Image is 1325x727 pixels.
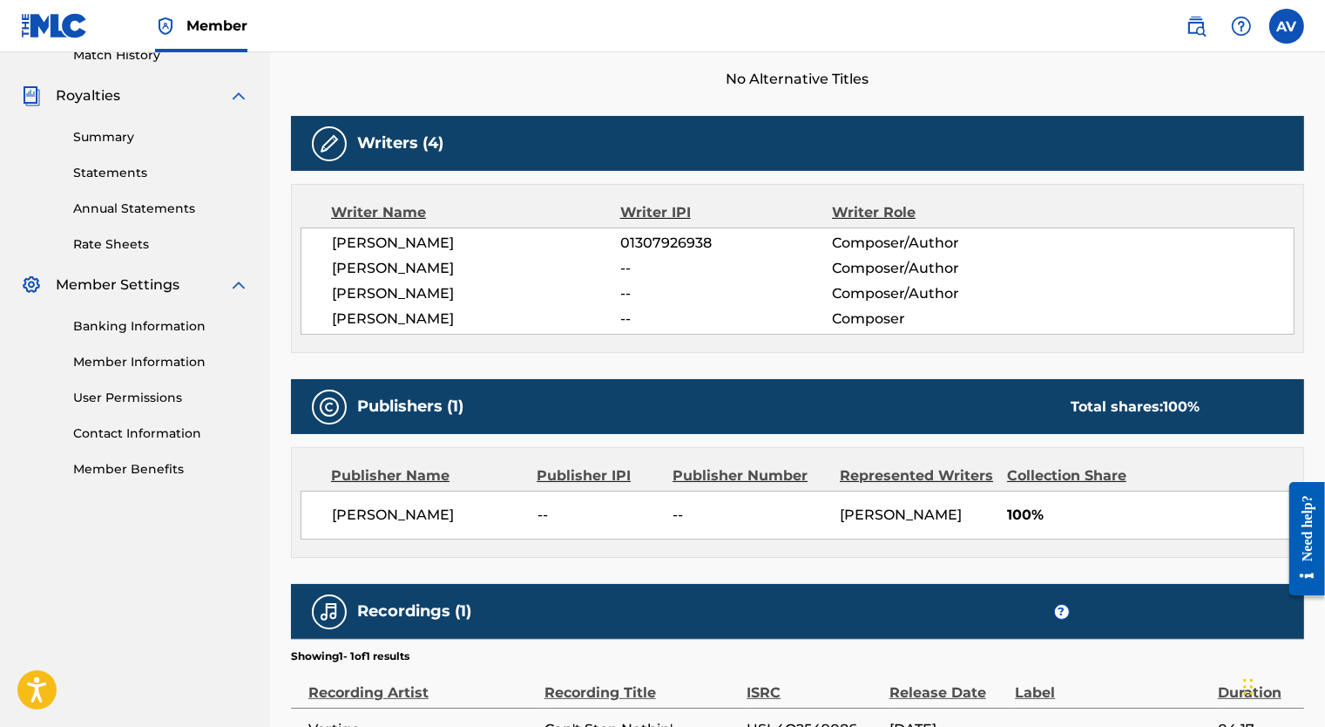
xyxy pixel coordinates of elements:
[1015,664,1209,703] div: Label
[291,649,409,664] p: Showing 1 - 1 of 1 results
[73,46,249,65] a: Match History
[332,233,620,254] span: [PERSON_NAME]
[332,258,620,279] span: [PERSON_NAME]
[673,505,828,526] span: --
[73,200,249,218] a: Annual Statements
[332,309,620,330] span: [PERSON_NAME]
[56,275,179,296] span: Member Settings
[228,275,249,296] img: expand
[73,353,249,371] a: Member Information
[228,85,249,106] img: expand
[840,506,962,523] span: [PERSON_NAME]
[73,164,249,182] a: Statements
[620,202,832,223] div: Writer IPI
[1055,605,1069,619] span: ?
[357,397,463,417] h5: Publishers (1)
[832,202,1024,223] div: Writer Role
[73,128,249,146] a: Summary
[319,133,340,154] img: Writers
[832,233,1024,254] span: Composer/Author
[537,465,659,486] div: Publisher IPI
[319,397,340,418] img: Publishers
[537,505,660,526] span: --
[620,309,832,330] span: --
[331,465,524,486] div: Publisher Name
[747,664,881,703] div: ISRC
[1269,9,1304,44] div: User Menu
[21,13,88,38] img: MLC Logo
[155,16,176,37] img: Top Rightsholder
[673,465,827,486] div: Publisher Number
[357,133,443,153] h5: Writers (4)
[21,85,42,106] img: Royalties
[1218,664,1295,703] div: Duration
[620,258,832,279] span: --
[1164,398,1200,415] span: 100 %
[291,69,1304,90] span: No Alternative Titles
[332,505,524,526] span: [PERSON_NAME]
[331,202,620,223] div: Writer Name
[73,425,249,443] a: Contact Information
[1186,16,1207,37] img: search
[544,664,739,703] div: Recording Title
[308,664,536,703] div: Recording Artist
[319,601,340,622] img: Recordings
[357,601,471,622] h5: Recordings (1)
[73,460,249,479] a: Member Benefits
[1071,397,1200,418] div: Total shares:
[620,233,832,254] span: 01307926938
[1007,465,1152,486] div: Collection Share
[73,235,249,254] a: Rate Sheets
[889,664,1006,703] div: Release Date
[332,283,620,304] span: [PERSON_NAME]
[1179,9,1213,44] a: Public Search
[1243,661,1254,713] div: Drag
[832,309,1024,330] span: Composer
[186,16,247,36] span: Member
[1007,505,1294,526] span: 100%
[832,283,1024,304] span: Composer/Author
[620,283,832,304] span: --
[1276,469,1325,609] iframe: Resource Center
[840,465,994,486] div: Represented Writers
[832,258,1024,279] span: Composer/Author
[1231,16,1252,37] img: help
[1224,9,1259,44] div: Help
[73,389,249,407] a: User Permissions
[73,317,249,336] a: Banking Information
[56,85,120,106] span: Royalties
[21,275,42,296] img: Member Settings
[1238,643,1325,727] iframe: Chat Widget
